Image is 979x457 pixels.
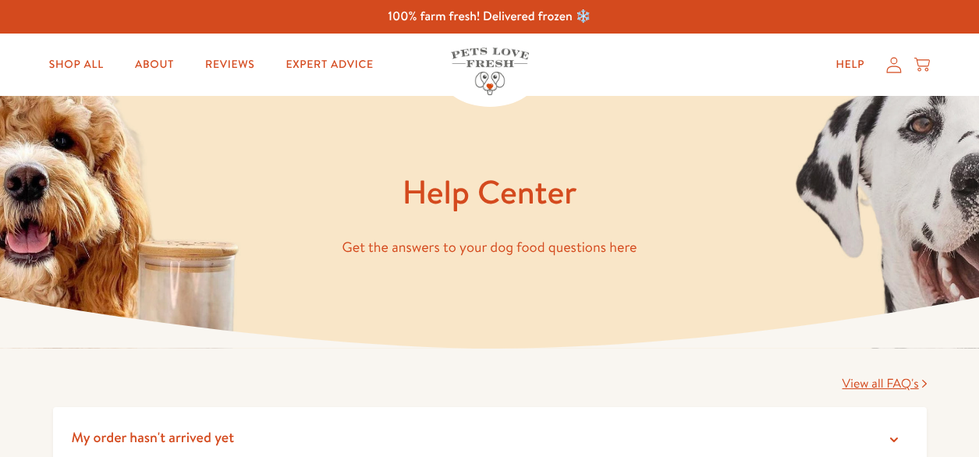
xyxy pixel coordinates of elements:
a: Help [824,49,878,80]
a: About [122,49,186,80]
a: Shop All [37,49,116,80]
p: Get the answers to your dog food questions here [53,236,927,260]
a: Expert Advice [273,49,385,80]
span: My order hasn't arrived yet [72,427,235,447]
span: View all FAQ's [842,375,919,392]
h1: Help Center [53,171,927,214]
a: Reviews [193,49,267,80]
img: Pets Love Fresh [451,48,529,95]
a: View all FAQ's [842,375,927,392]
